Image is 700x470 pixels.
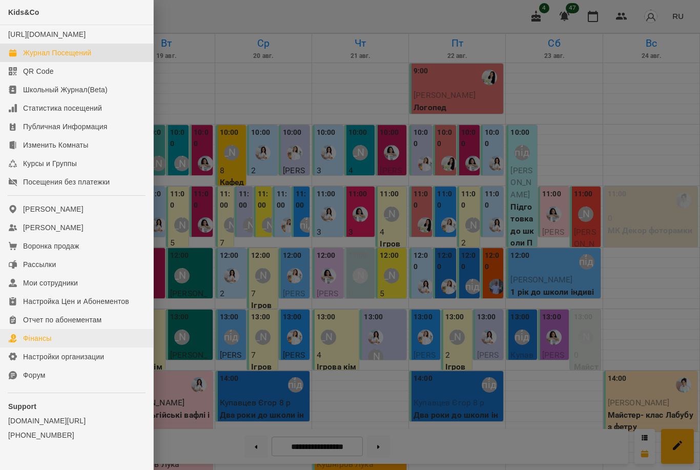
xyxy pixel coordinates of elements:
div: Фінансы [23,333,51,343]
div: Посещения без платежки [23,177,110,187]
div: [PERSON_NAME] [23,222,84,233]
div: Курсы и Группы [23,158,77,169]
div: Статистика посещений [23,103,102,113]
div: Воронка продаж [23,241,79,251]
p: Support [8,401,145,412]
div: Школьный Журнал(Beta) [23,85,108,95]
a: [DOMAIN_NAME][URL] [8,416,145,426]
div: QR Code [23,66,54,76]
span: Kids&Co [8,8,39,16]
div: Журнал Посещений [23,48,91,58]
div: Настройка Цен и Абонементов [23,296,129,306]
div: Рассылки [23,259,56,270]
a: [PHONE_NUMBER] [8,430,145,440]
div: Публичная Информация [23,121,108,132]
div: [PERSON_NAME] [23,204,84,214]
div: Мои сотрудники [23,278,78,288]
div: Изменить Комнаты [23,140,89,150]
div: Форум [23,370,46,380]
div: Настройки организации [23,352,104,362]
a: [URL][DOMAIN_NAME] [8,30,86,38]
div: Отчет по абонементам [23,315,101,325]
